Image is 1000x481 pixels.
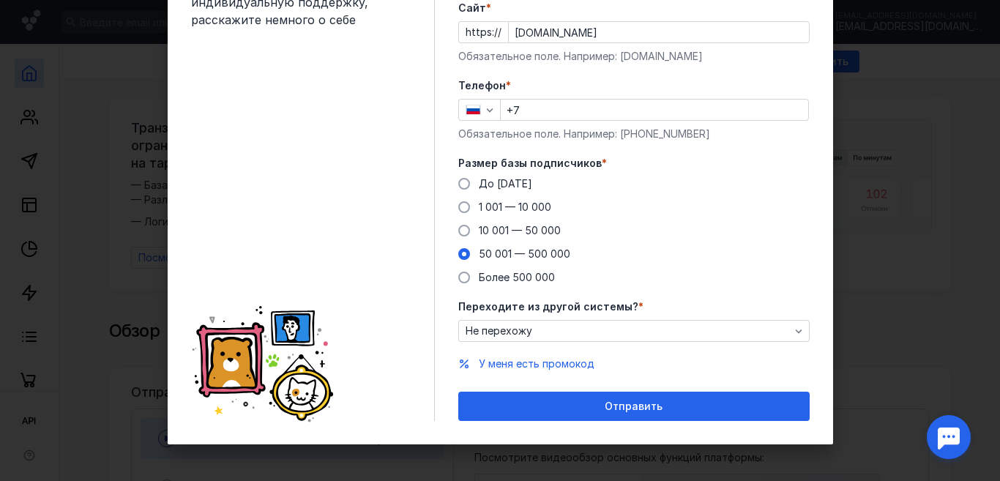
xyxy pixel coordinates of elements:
[458,1,486,15] span: Cайт
[479,357,594,371] button: У меня есть промокод
[458,392,810,421] button: Отправить
[466,325,532,338] span: Не перехожу
[479,224,561,236] span: 10 001 — 50 000
[605,400,663,413] span: Отправить
[458,156,602,171] span: Размер базы подписчиков
[479,357,594,370] span: У меня есть промокод
[479,177,532,190] span: До [DATE]
[458,299,638,314] span: Переходите из другой системы?
[458,78,506,93] span: Телефон
[479,247,570,260] span: 50 001 — 500 000
[458,320,810,342] button: Не перехожу
[479,271,555,283] span: Более 500 000
[458,49,810,64] div: Обязательное поле. Например: [DOMAIN_NAME]
[479,201,551,213] span: 1 001 — 10 000
[458,127,810,141] div: Обязательное поле. Например: [PHONE_NUMBER]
